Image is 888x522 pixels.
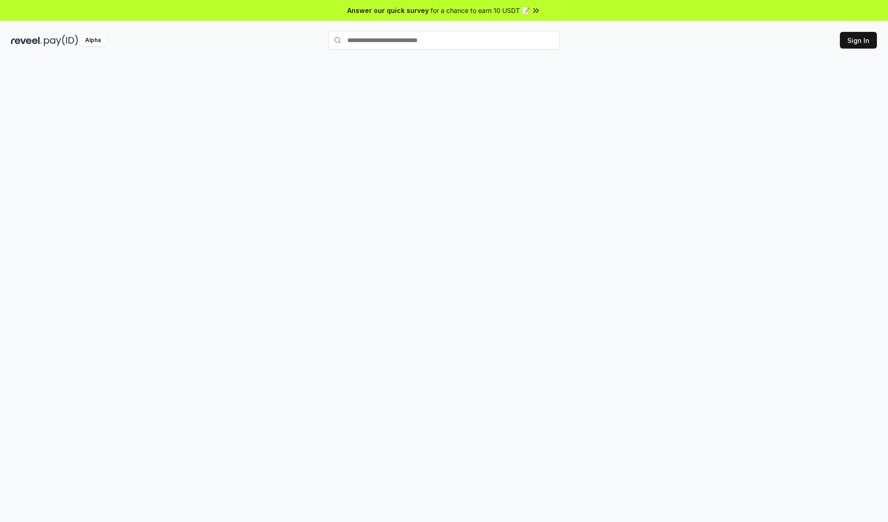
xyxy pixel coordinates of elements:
img: reveel_dark [11,35,42,46]
span: for a chance to earn 10 USDT 📝 [431,6,530,15]
button: Sign In [840,32,877,49]
img: pay_id [44,35,78,46]
div: Alpha [80,35,106,46]
span: Answer our quick survey [347,6,429,15]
